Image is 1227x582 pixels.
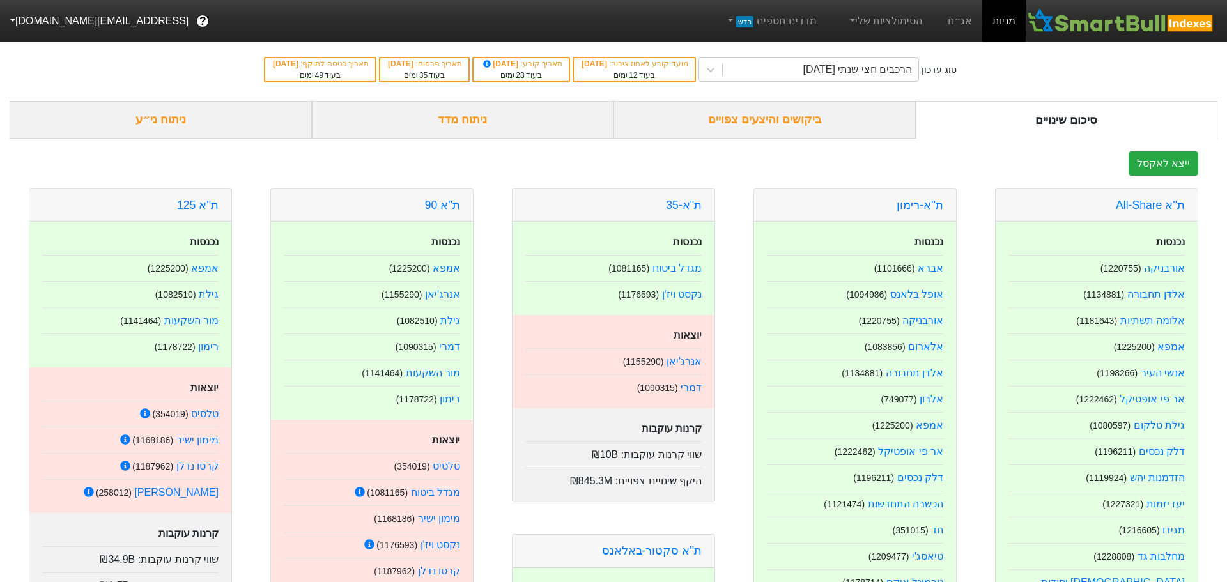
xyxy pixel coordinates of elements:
[897,472,943,483] a: דלק נכסים
[433,263,460,273] a: אמפא
[374,566,415,576] small: ( 1187962 )
[580,58,688,70] div: מועד קובע לאחוז ציבור :
[120,316,161,326] small: ( 1141464 )
[662,289,702,300] a: נקסט ויז'ן
[418,513,460,524] a: מימון ישיר
[1144,263,1185,273] a: אורבניקה
[1157,341,1185,352] a: אמפא
[421,539,461,550] a: נקסט ויז'ן
[865,342,906,352] small: ( 1083856 )
[1146,498,1185,509] a: יעז יזמות
[642,423,702,434] strong: קרנות עוקבות
[158,528,219,539] strong: קרנות עוקבות
[1129,151,1198,176] button: ייצא לאקסל
[176,434,219,445] a: מימון ישיר
[148,263,189,273] small: ( 1225200 )
[199,289,219,300] a: גילת
[674,330,702,341] strong: יוצאות
[432,434,460,445] strong: יוצאות
[199,13,206,30] span: ?
[1134,420,1185,431] a: גילת טלקום
[1141,367,1185,378] a: אנשי העיר
[397,316,438,326] small: ( 1082510 )
[914,236,943,247] strong: נכנסות
[525,441,702,463] div: שווי קרנות עוקבות :
[673,236,702,247] strong: נכנסות
[592,449,618,460] span: ₪10B
[525,468,702,489] div: היקף שינויים צפויים :
[881,394,916,404] small: ( 749077 )
[890,289,943,300] a: אופל בלאנס
[1102,499,1143,509] small: ( 1227321 )
[918,263,943,273] a: אברא
[419,71,428,80] span: 35
[920,394,943,404] a: אלרון
[312,101,614,139] div: ניתוח מדד
[1162,525,1185,535] a: מגידו
[132,435,173,445] small: ( 1168186 )
[623,356,664,367] small: ( 1155290 )
[803,62,912,77] div: הרכבים חצי שנתי [DATE]
[824,499,865,509] small: ( 1121474 )
[481,59,521,68] span: [DATE]
[433,461,460,471] a: טלסיס
[387,70,462,81] div: בעוד ימים
[439,341,460,352] a: דמרי
[382,289,422,300] small: ( 1155290 )
[134,487,219,498] a: [PERSON_NAME]
[374,514,415,524] small: ( 1168186 )
[191,408,219,419] a: טלסיס
[198,341,219,352] a: רימון
[608,263,649,273] small: ( 1081165 )
[736,16,753,27] span: חדש
[1114,342,1155,352] small: ( 1225200 )
[931,525,943,535] a: חד
[1139,446,1185,457] a: דלק נכסים
[480,70,562,81] div: בעוד ימים
[853,473,894,483] small: ( 1196211 )
[1090,420,1131,431] small: ( 1080597 )
[191,263,219,273] a: אמפא
[176,461,219,471] a: קרסו נדלן
[480,58,562,70] div: תאריך קובע :
[570,475,612,486] span: ₪845.3M
[908,341,943,352] a: אלארום
[1083,289,1124,300] small: ( 1134881 )
[868,498,943,509] a: הכשרה התחדשות
[100,554,135,565] span: ₪34.9B
[272,58,369,70] div: תאריך כניסה לתוקף :
[155,342,196,352] small: ( 1178722 )
[42,546,219,567] div: שווי קרנות עוקבות :
[190,382,219,393] strong: יוצאות
[1130,472,1185,483] a: הזדמנות יהש
[613,101,916,139] div: ביקושים והיצעים צפויים
[376,540,417,550] small: ( 1176593 )
[315,71,323,80] span: 49
[394,461,429,471] small: ( 354019 )
[164,315,219,326] a: מור השקעות
[846,289,887,300] small: ( 1094986 )
[411,487,460,498] a: מגדל ביטוח
[425,289,460,300] a: אנרג'יאן
[637,383,678,393] small: ( 1090315 )
[1127,289,1185,300] a: אלדן תחבורה
[425,199,460,211] a: ת''א 90
[388,59,415,68] span: [DATE]
[1095,447,1136,457] small: ( 1196211 )
[582,59,609,68] span: [DATE]
[681,382,702,393] a: דמרי
[1120,315,1185,326] a: אלומה תשתיות
[629,71,637,80] span: 12
[1119,525,1160,535] small: ( 1216605 )
[1093,551,1134,562] small: ( 1228808 )
[1116,199,1185,211] a: ת''א All-Share
[406,367,460,378] a: מור השקעות
[1076,316,1117,326] small: ( 1181643 )
[912,551,943,562] a: טיאסג'י
[618,289,659,300] small: ( 1176593 )
[580,70,688,81] div: בעוד ימים
[1120,394,1185,404] a: אר פי אופטיקל
[190,236,219,247] strong: נכנסות
[272,70,369,81] div: בעוד ימים
[878,446,943,457] a: אר פי אופטיקל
